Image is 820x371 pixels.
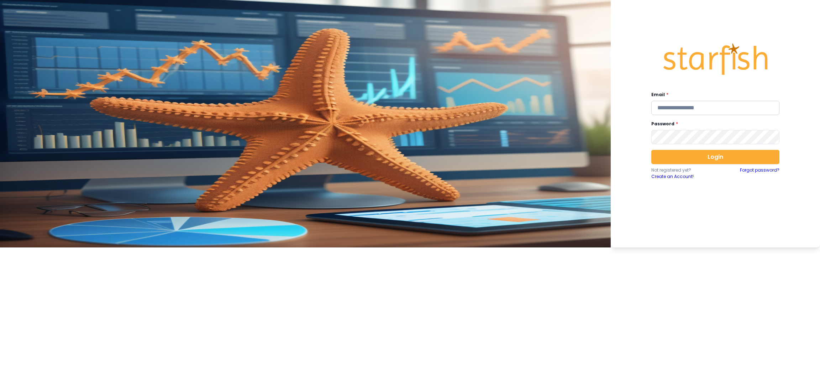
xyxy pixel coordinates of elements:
p: Not registered yet? [651,167,715,173]
img: Logo.42cb71d561138c82c4ab.png [662,37,769,82]
a: Create an Account! [651,173,715,180]
button: Login [651,150,779,164]
label: Password [651,121,775,127]
label: Email [651,92,775,98]
a: Forgot password? [740,167,779,180]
